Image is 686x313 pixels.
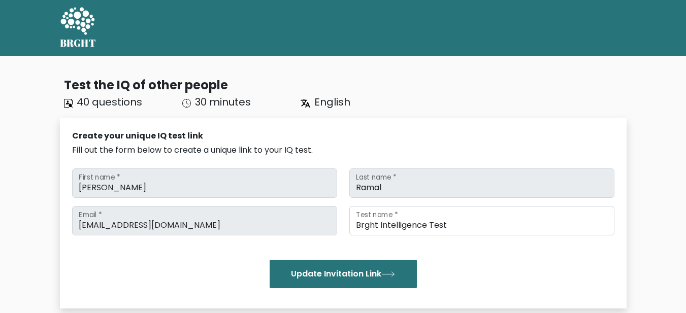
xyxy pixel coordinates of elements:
[72,144,614,156] div: Fill out the form below to create a unique link to your IQ test.
[60,37,96,49] h5: BRGHT
[195,95,251,109] span: 30 minutes
[64,76,627,94] div: Test the IQ of other people
[270,260,417,288] button: Update Invitation Link
[77,95,142,109] span: 40 questions
[349,206,614,235] input: Test name
[60,4,96,52] a: BRGHT
[72,130,614,142] div: Create your unique IQ test link
[314,95,350,109] span: English
[349,168,614,198] input: Last name
[72,206,337,235] input: Email
[72,168,337,198] input: First name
